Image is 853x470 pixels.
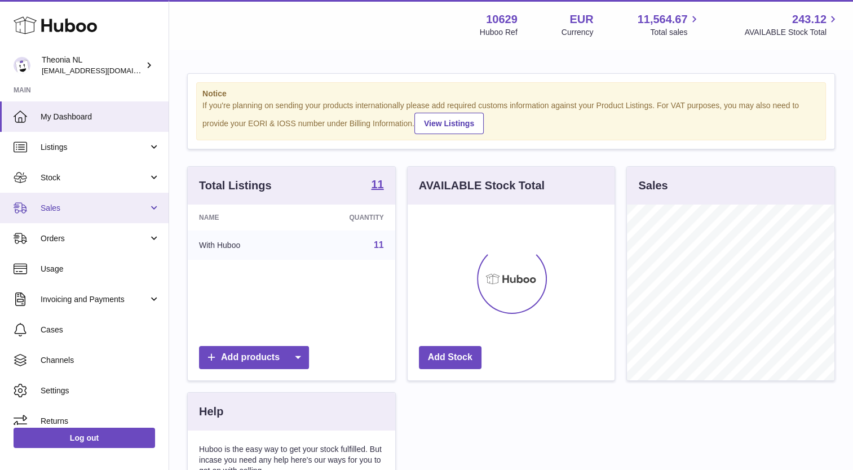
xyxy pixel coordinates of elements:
[744,12,839,38] a: 243.12 AVAILABLE Stock Total
[792,12,827,27] span: 243.12
[41,294,148,305] span: Invoicing and Payments
[41,325,160,335] span: Cases
[371,179,383,190] strong: 11
[569,12,593,27] strong: EUR
[41,264,160,274] span: Usage
[199,346,309,369] a: Add products
[297,205,395,230] th: Quantity
[41,112,160,122] span: My Dashboard
[744,27,839,38] span: AVAILABLE Stock Total
[486,12,518,27] strong: 10629
[199,178,272,193] h3: Total Listings
[42,55,143,76] div: Theonia NL
[41,233,148,244] span: Orders
[42,66,166,75] span: [EMAIL_ADDRESS][DOMAIN_NAME]
[562,27,594,38] div: Currency
[41,355,160,366] span: Channels
[202,100,820,134] div: If you're planning on sending your products internationally please add required customs informati...
[41,172,148,183] span: Stock
[374,240,384,250] a: 11
[419,178,545,193] h3: AVAILABLE Stock Total
[199,404,223,419] h3: Help
[14,428,155,448] a: Log out
[480,27,518,38] div: Huboo Ref
[637,12,700,38] a: 11,564.67 Total sales
[202,88,820,99] strong: Notice
[188,205,297,230] th: Name
[414,113,484,134] a: View Listings
[637,12,687,27] span: 11,564.67
[188,230,297,260] td: With Huboo
[41,203,148,214] span: Sales
[650,27,700,38] span: Total sales
[14,57,30,74] img: info@wholesomegoods.eu
[419,346,481,369] a: Add Stock
[638,178,668,193] h3: Sales
[41,385,160,396] span: Settings
[41,416,160,427] span: Returns
[371,179,383,192] a: 11
[41,142,148,153] span: Listings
